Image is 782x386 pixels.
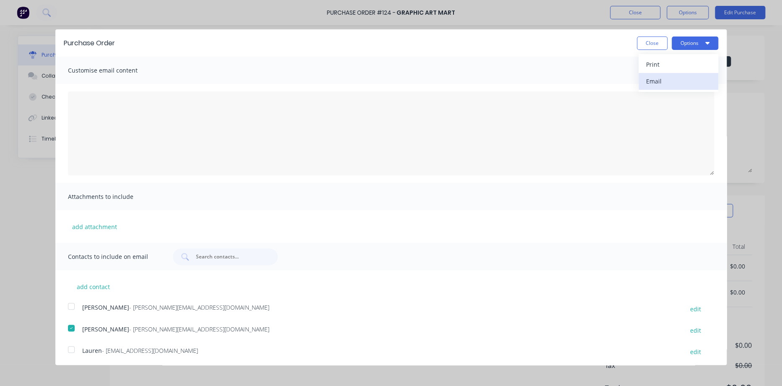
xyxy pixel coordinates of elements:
[68,65,160,76] span: Customise email content
[82,303,129,311] span: [PERSON_NAME]
[685,303,706,314] button: edit
[195,253,265,261] input: Search contacts...
[68,251,160,263] span: Contacts to include on email
[64,38,115,48] div: Purchase Order
[82,325,129,333] span: [PERSON_NAME]
[637,37,667,50] button: Close
[685,346,706,357] button: edit
[68,220,121,233] button: add attachment
[639,56,718,73] button: Print
[639,73,718,90] button: Email
[646,58,711,70] div: Print
[68,280,118,293] button: add contact
[129,303,269,311] span: - [PERSON_NAME][EMAIL_ADDRESS][DOMAIN_NAME]
[102,347,198,355] span: - [EMAIL_ADDRESS][DOMAIN_NAME]
[129,325,269,333] span: - [PERSON_NAME][EMAIL_ADDRESS][DOMAIN_NAME]
[68,191,160,203] span: Attachments to include
[685,325,706,336] button: edit
[646,75,711,87] div: Email
[82,347,102,355] span: Lauren
[672,37,718,50] button: Options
